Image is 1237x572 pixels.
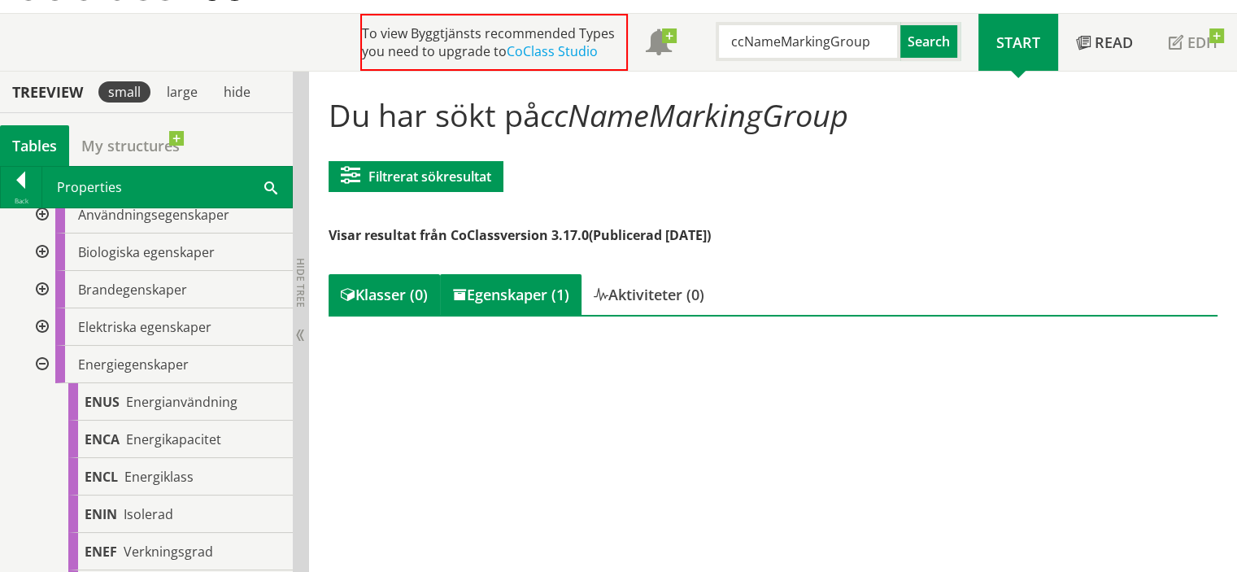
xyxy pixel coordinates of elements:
h1: Du har sökt på [329,97,1218,133]
span: Energikapacitet [126,430,221,448]
a: CoClass Studio [507,42,598,60]
a: Edit [1151,14,1237,71]
span: Energianvändning [126,393,237,411]
span: Search within table [264,178,277,195]
span: Notifications [646,31,672,57]
div: Back [1,194,41,207]
span: Användningsegenskaper [78,206,229,224]
div: Klasser (0) [329,274,440,315]
input: Search [716,22,900,61]
span: Read [1095,33,1133,52]
div: Egenskaper (1) [440,274,581,315]
span: ENCA [85,430,120,448]
span: ENCL [85,468,118,486]
span: Elektriska egenskaper [78,318,211,336]
span: ENIN [85,505,117,523]
span: Edit [1187,33,1219,52]
span: Verkningsgrad [124,543,213,561]
button: Search [900,22,960,61]
button: Filtrerat sökresultat [329,161,503,192]
span: Start [996,33,1040,52]
div: large [157,81,207,103]
a: My structures [69,125,192,166]
span: Isolerad [124,505,173,523]
div: Treeview [3,83,92,101]
span: Energiegenskaper [78,356,189,373]
span: Visar resultat från CoClassversion 3.17.0 [329,226,589,244]
span: ccNameMarkingGroup [540,94,848,136]
span: Energiklass [124,468,194,486]
span: (Publicerad [DATE]) [589,226,711,244]
div: small [98,81,150,103]
span: Brandegenskaper [78,281,187,299]
span: Biologiska egenskaper [78,243,215,261]
div: hide [214,81,260,103]
span: ENUS [85,393,120,411]
div: To view Byggtjänsts recommended Types you need to upgrade to [360,14,628,71]
a: Read [1058,14,1151,71]
div: Aktiviteter (0) [581,274,717,315]
span: ENEF [85,543,117,561]
a: Start [978,14,1058,71]
span: Hide tree [294,258,307,308]
div: Properties [42,167,292,207]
